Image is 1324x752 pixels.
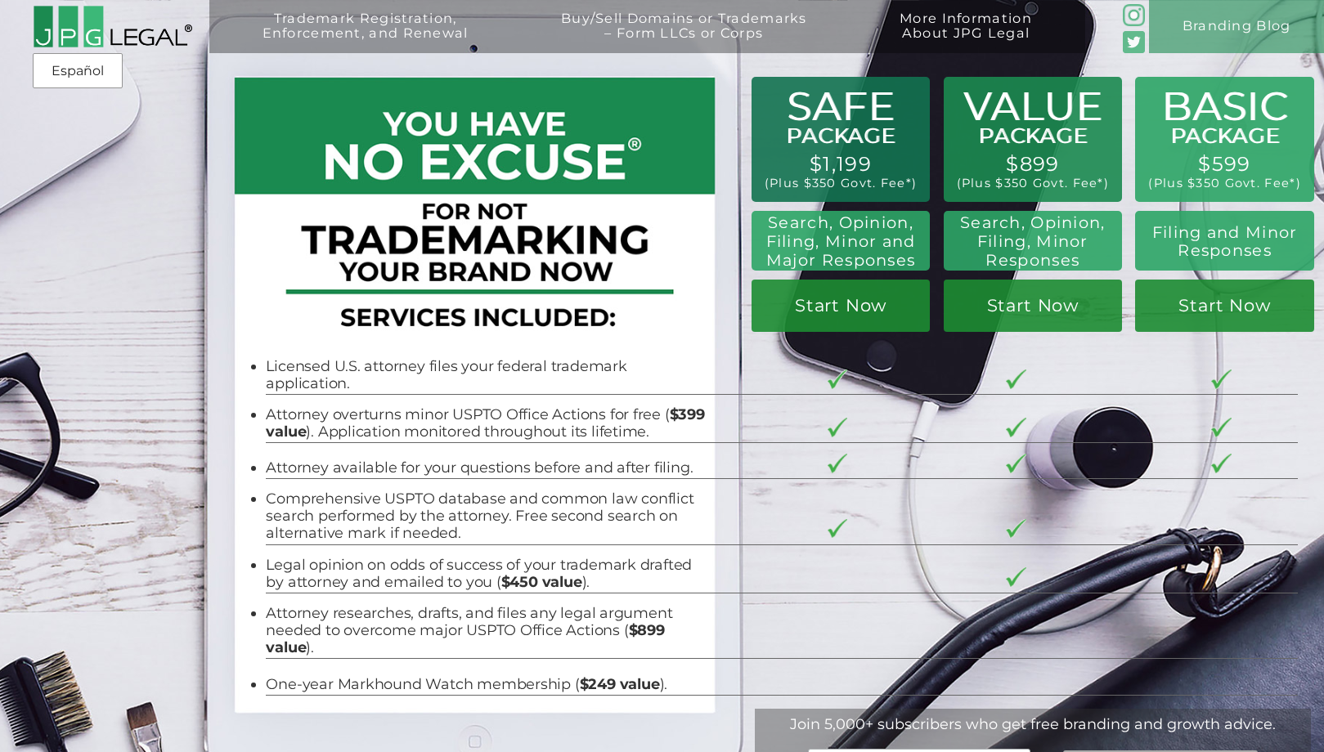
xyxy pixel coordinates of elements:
[860,11,1072,65] a: More InformationAbout JPG Legal
[1211,454,1231,472] img: checkmark-border-3.png
[1211,418,1231,436] img: checkmark-border-3.png
[828,369,847,388] img: checkmark-border-3.png
[1006,567,1026,586] img: checkmark-border-3.png
[266,675,712,692] li: One-year Markhound Watch membership ( ).
[266,357,712,392] li: Licensed U.S. attorney files your federal trademark application.
[1211,369,1231,388] img: checkmark-border-3.png
[266,621,664,656] b: $899 value
[1006,418,1026,436] img: checkmark-border-3.png
[755,715,1311,732] div: Join 5,000+ subscribers who get free branding and growth advice.
[266,490,712,541] li: Comprehensive USPTO database and common law conflict search performed by the attorney. Free secon...
[1146,223,1304,260] h2: Filing and Minor Responses
[501,573,582,590] b: $450 value
[38,56,118,86] a: Español
[33,5,191,48] img: 2016-logo-black-letters-3-r.png
[266,604,712,656] li: Attorney researches, drafts, and files any legal argument needed to overcome major USPTO Office A...
[1006,454,1026,472] img: checkmark-border-3.png
[1123,31,1145,53] img: Twitter_Social_Icon_Rounded_Square_Color-mid-green3-90.png
[954,213,1111,269] h2: Search, Opinion, Filing, Minor Responses
[828,418,847,436] img: checkmark-border-3.png
[1006,369,1026,388] img: checkmark-border-3.png
[1006,519,1026,538] img: checkmark-border-3.png
[1135,280,1314,332] a: Start Now
[521,11,846,65] a: Buy/Sell Domains or Trademarks– Form LLCs or Corps
[752,280,931,332] a: Start Now
[266,405,704,440] b: $399 value
[266,556,712,590] li: Legal opinion on odds of success of your trademark drafted by attorney and emailed to you ( ).
[828,519,847,538] img: checkmark-border-3.png
[222,11,508,65] a: Trademark Registration,Enforcement, and Renewal
[828,454,847,472] img: checkmark-border-3.png
[944,280,1123,332] a: Start Now
[266,459,712,476] li: Attorney available for your questions before and after filing.
[266,405,712,440] li: Attorney overturns minor USPTO Office Actions for free ( ). Application monitored throughout its ...
[580,675,660,692] b: $249 value
[760,213,922,269] h2: Search, Opinion, Filing, Minor and Major Responses
[1123,4,1145,26] img: glyph-logo_May2016-green3-90.png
